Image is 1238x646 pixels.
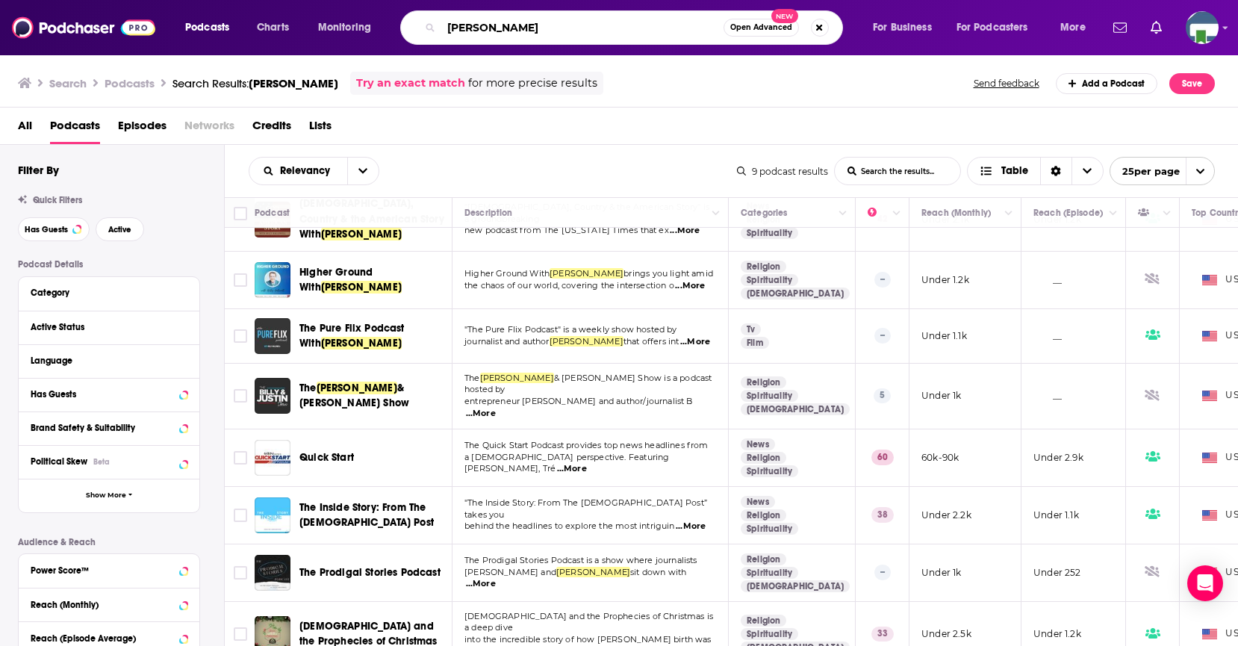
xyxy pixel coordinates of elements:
[299,382,317,394] span: The
[308,16,391,40] button: open menu
[247,16,298,40] a: Charts
[321,281,402,294] span: [PERSON_NAME]
[356,75,465,92] a: Try an exact match
[299,501,434,529] span: The Inside Story: From The [DEMOGRAPHIC_DATA] Post
[741,615,786,627] a: Religion
[234,627,247,641] span: Toggle select row
[464,373,712,395] span: & [PERSON_NAME] Show is a podcast hosted by
[1000,205,1018,223] button: Column Actions
[466,578,496,590] span: ...More
[464,324,677,335] span: "The Pure Flix Podcast" is a weekly show hosted by
[1186,11,1219,44] button: Show profile menu
[12,13,155,42] img: Podchaser - Follow, Share and Rate Podcasts
[1104,205,1122,223] button: Column Actions
[1056,73,1158,94] a: Add a Podcast
[834,205,852,223] button: Column Actions
[234,509,247,522] span: Toggle select row
[874,565,891,580] p: --
[31,456,87,467] span: Political Skew
[464,336,550,347] span: journalist and author
[737,166,828,177] div: 9 podcast results
[299,322,405,350] span: The Pure Flix Podcast With
[550,336,623,347] span: [PERSON_NAME]
[871,507,894,522] p: 38
[741,288,850,299] a: [DEMOGRAPHIC_DATA]
[550,268,623,279] span: [PERSON_NAME]
[921,451,959,464] p: 60k-90k
[234,389,247,403] span: Toggle select row
[741,274,798,286] a: Spirituality
[741,376,786,388] a: Religion
[172,76,338,90] a: Search Results:[PERSON_NAME]
[670,225,700,237] span: ...More
[862,16,951,40] button: open menu
[18,114,32,144] a: All
[969,77,1044,90] button: Send feedback
[741,567,798,579] a: Spirituality
[255,378,290,414] a: The Billy & Justin Show
[255,318,290,354] a: The Pure Flix Podcast With Billy Hallowell
[741,553,786,565] a: Religion
[184,114,234,144] span: Networks
[299,500,447,530] a: The Inside Story: From The [DEMOGRAPHIC_DATA] Post
[921,204,991,222] div: Reach (Monthly)
[741,509,786,521] a: Religion
[347,158,379,184] button: open menu
[921,566,961,579] p: Under 1k
[299,266,373,294] span: Higher Ground With
[280,166,335,176] span: Relevancy
[31,594,187,613] button: Reach (Monthly)
[249,166,347,176] button: open menu
[49,76,87,90] h3: Search
[741,323,761,335] a: Tv
[771,9,798,23] span: New
[623,336,679,347] span: that offers int
[741,438,775,450] a: News
[31,317,187,336] button: Active Status
[31,452,187,470] button: Political SkewBeta
[234,273,247,287] span: Toggle select row
[252,114,291,144] a: Credits
[464,225,669,235] span: new podcast from The [US_STATE] Times that ex
[741,227,798,239] a: Spirituality
[249,76,338,90] span: [PERSON_NAME]
[255,440,290,476] img: Quick Start
[317,382,397,394] span: [PERSON_NAME]
[464,440,709,450] span: The Quick Start Podcast provides top news headlines from
[234,329,247,343] span: Toggle select row
[741,403,850,415] a: [DEMOGRAPHIC_DATA]
[466,408,496,420] span: ...More
[921,329,967,342] p: Under 1.1k
[967,157,1104,185] h2: Choose View
[1138,204,1159,222] div: Has Guests
[921,627,971,640] p: Under 2.5k
[680,336,710,348] span: ...More
[18,163,59,177] h2: Filter By
[25,226,68,234] span: Has Guests
[321,337,402,350] span: [PERSON_NAME]
[464,268,550,279] span: Higher Ground With
[414,10,857,45] div: Search podcasts, credits, & more...
[321,228,402,240] span: [PERSON_NAME]
[18,259,200,270] p: Podcast Details
[741,628,798,640] a: Spirituality
[299,451,354,464] span: Quick Start
[255,555,290,591] a: The Prodigal Stories Podcast
[464,521,675,531] span: behind the headlines to explore the most intriguin
[299,450,354,465] a: Quick Start
[724,19,799,37] button: Open AdvancedNew
[234,566,247,580] span: Toggle select row
[1186,11,1219,44] img: User Profile
[93,457,110,467] div: Beta
[31,418,187,437] a: Brand Safety & Suitability
[630,567,686,577] span: sit down with
[31,322,178,332] div: Active Status
[31,355,178,366] div: Language
[871,450,894,465] p: 60
[31,351,187,370] button: Language
[299,565,441,580] a: The Prodigal Stories Podcast
[118,114,167,144] span: Episodes
[1110,160,1180,183] span: 25 per page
